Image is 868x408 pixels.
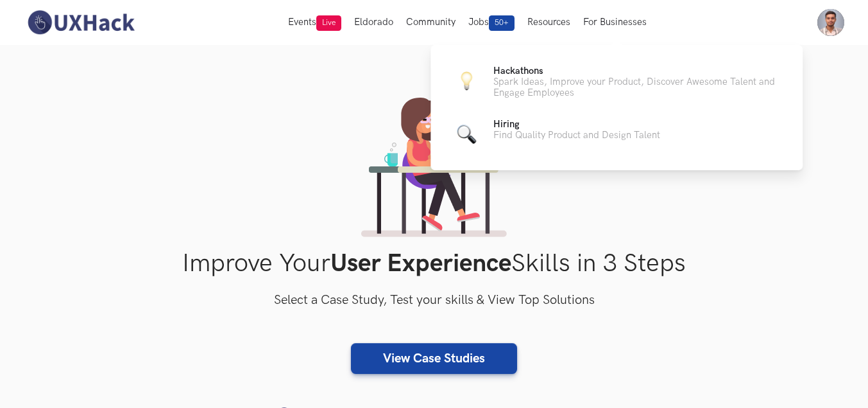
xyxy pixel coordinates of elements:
[493,119,520,130] span: Hiring
[351,343,517,374] a: View Case Studies
[489,15,515,31] span: 50+
[451,66,782,98] a: BulbHackathonsSpark Ideas, Improve your Product, Discover Awesome Talent and Engage Employees
[316,15,341,31] span: Live
[457,125,476,144] img: Magnifying glass
[24,9,138,36] img: UXHack-logo.png
[451,119,782,150] a: Magnifying glassHiringFind Quality Product and Design Talent
[493,76,782,98] p: Spark Ideas, Improve your Product, Discover Awesome Talent and Engage Employees
[24,290,845,311] h3: Select a Case Study, Test your skills & View Top Solutions
[817,9,844,36] img: Your profile pic
[493,66,543,76] span: Hackathons
[361,98,507,237] img: lady working on laptop
[24,249,845,279] h1: Improve Your Skills in 3 Steps
[330,249,511,279] strong: User Experience
[493,130,660,141] p: Find Quality Product and Design Talent
[457,71,476,91] img: Bulb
